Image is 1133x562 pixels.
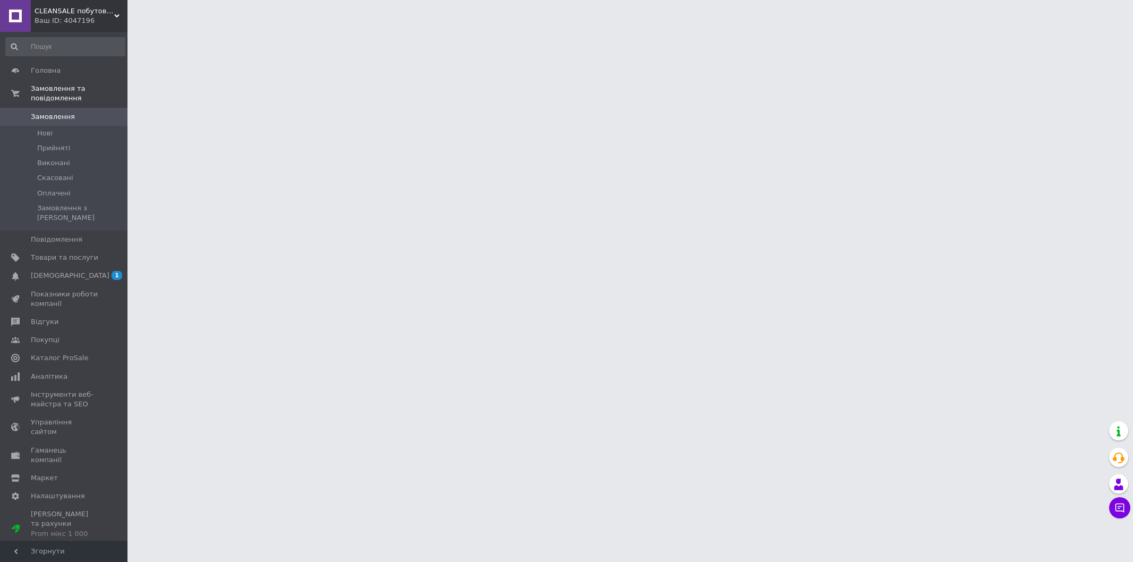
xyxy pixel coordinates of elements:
span: CLEANSALE побутова хімія з Європи для дому та бізнесу [35,6,114,16]
span: Аналітика [31,372,67,381]
div: Ваш ID: 4047196 [35,16,127,25]
span: Показники роботи компанії [31,289,98,309]
span: Управління сайтом [31,418,98,437]
span: Нові [37,129,53,138]
span: Відгуки [31,317,58,327]
span: Повідомлення [31,235,82,244]
span: Головна [31,66,61,75]
span: Замовлення та повідомлення [31,84,127,103]
input: Пошук [5,37,125,56]
span: Інструменти веб-майстра та SEO [31,390,98,409]
span: Налаштування [31,491,85,501]
button: Чат з покупцем [1109,497,1130,518]
span: Маркет [31,473,58,483]
span: Товари та послуги [31,253,98,262]
span: Каталог ProSale [31,353,88,363]
span: [DEMOGRAPHIC_DATA] [31,271,109,280]
span: Оплачені [37,189,71,198]
span: Замовлення [31,112,75,122]
span: Скасовані [37,173,73,183]
div: Prom мікс 1 000 (13 місяців) [31,529,98,548]
span: Покупці [31,335,59,345]
span: Прийняті [37,143,70,153]
span: [PERSON_NAME] та рахунки [31,509,98,548]
span: Виконані [37,158,70,168]
span: Замовлення з [PERSON_NAME] [37,203,124,223]
span: 1 [112,271,122,280]
span: Гаманець компанії [31,446,98,465]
